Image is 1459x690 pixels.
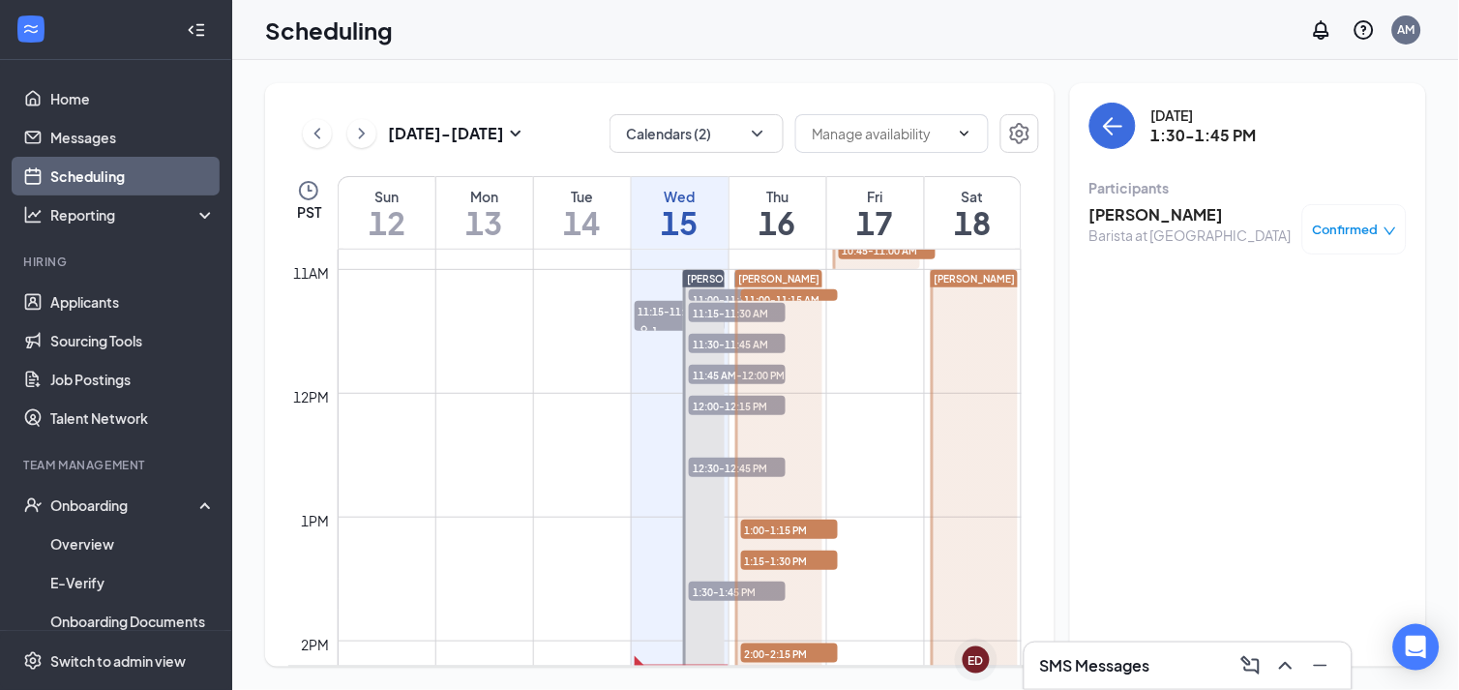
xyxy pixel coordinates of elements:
[1313,220,1379,239] span: Confirmed
[689,334,786,353] span: 11:30-11:45 AM
[388,123,504,144] h3: [DATE] - [DATE]
[1089,225,1292,245] div: Barista at [GEOGRAPHIC_DATA]
[23,254,212,270] div: Hiring
[50,399,216,437] a: Talent Network
[1008,122,1031,145] svg: Settings
[290,262,334,284] div: 11am
[23,457,212,473] div: Team Management
[1040,655,1150,676] h3: SMS Messages
[748,124,767,143] svg: ChevronDown
[1398,21,1415,38] div: AM
[339,177,435,249] a: October 12, 2025
[339,187,435,206] div: Sun
[635,301,726,320] span: 11:15-11:30 AM
[50,563,216,602] a: E-Verify
[21,19,41,39] svg: WorkstreamLogo
[50,360,216,399] a: Job Postings
[729,187,826,206] div: Thu
[265,14,393,46] h1: Scheduling
[632,206,729,239] h1: 15
[1089,103,1136,149] button: back-button
[50,205,217,225] div: Reporting
[50,495,199,515] div: Onboarding
[50,602,216,641] a: Onboarding Documents
[1274,654,1297,677] svg: ChevronUp
[827,177,924,249] a: October 17, 2025
[689,582,786,601] span: 1:30-1:45 PM
[23,495,43,515] svg: UserCheck
[534,177,631,249] a: October 14, 2025
[50,651,186,671] div: Switch to admin view
[687,273,768,285] span: [PERSON_NAME]
[739,273,820,285] span: [PERSON_NAME]
[957,126,972,141] svg: ChevronDown
[1236,650,1266,681] button: ComposeMessage
[610,114,784,153] button: Calendars (2)ChevronDown
[689,289,786,309] span: 11:00-11:15 AM
[187,20,206,40] svg: Collapse
[303,119,332,148] button: ChevronLeft
[925,187,1022,206] div: Sat
[1101,114,1124,137] svg: ArrowLeft
[308,122,327,145] svg: ChevronLeft
[298,510,334,531] div: 1pm
[50,525,216,563] a: Overview
[689,365,786,384] span: 11:45 AM-12:00 PM
[352,122,372,145] svg: ChevronRight
[1384,225,1397,238] span: down
[729,177,826,249] a: October 16, 2025
[436,177,533,249] a: October 13, 2025
[925,177,1022,249] a: October 18, 2025
[1000,114,1039,153] button: Settings
[436,206,533,239] h1: 13
[50,321,216,360] a: Sourcing Tools
[50,118,216,157] a: Messages
[1393,624,1440,671] div: Open Intercom Messenger
[1353,18,1376,42] svg: QuestionInfo
[50,79,216,118] a: Home
[23,205,43,225] svg: Analysis
[1305,650,1336,681] button: Minimize
[632,187,729,206] div: Wed
[689,303,786,322] span: 11:15-11:30 AM
[968,652,984,669] div: ED
[632,177,729,249] a: October 15, 2025
[1310,18,1333,42] svg: Notifications
[297,179,320,202] svg: Clock
[925,206,1022,239] h1: 18
[534,206,631,239] h1: 14
[1151,125,1257,146] h3: 1:30-1:45 PM
[1089,178,1407,197] div: Participants
[436,187,533,206] div: Mon
[1151,105,1257,125] div: [DATE]
[741,520,838,539] span: 1:00-1:15 PM
[297,202,321,222] span: PST
[290,386,334,407] div: 12pm
[1270,650,1301,681] button: ChevronUp
[729,206,826,239] h1: 16
[50,283,216,321] a: Applicants
[741,551,838,570] span: 1:15-1:30 PM
[1089,204,1292,225] h3: [PERSON_NAME]
[1239,654,1263,677] svg: ComposeMessage
[827,187,924,206] div: Fri
[935,273,1016,285] span: [PERSON_NAME]
[339,206,435,239] h1: 12
[827,206,924,239] h1: 17
[347,119,376,148] button: ChevronRight
[23,651,43,671] svg: Settings
[689,396,786,415] span: 12:00-12:15 PM
[741,644,838,663] span: 2:00-2:15 PM
[689,458,786,477] span: 12:30-12:45 PM
[741,289,838,309] span: 11:00-11:15 AM
[298,634,334,655] div: 2pm
[1309,654,1332,677] svg: Minimize
[812,123,949,144] input: Manage availability
[534,187,631,206] div: Tue
[504,122,527,145] svg: SmallChevronDown
[653,324,659,338] span: 1
[839,240,936,259] span: 10:45-11:00 AM
[50,157,216,195] a: Scheduling
[639,325,650,337] svg: User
